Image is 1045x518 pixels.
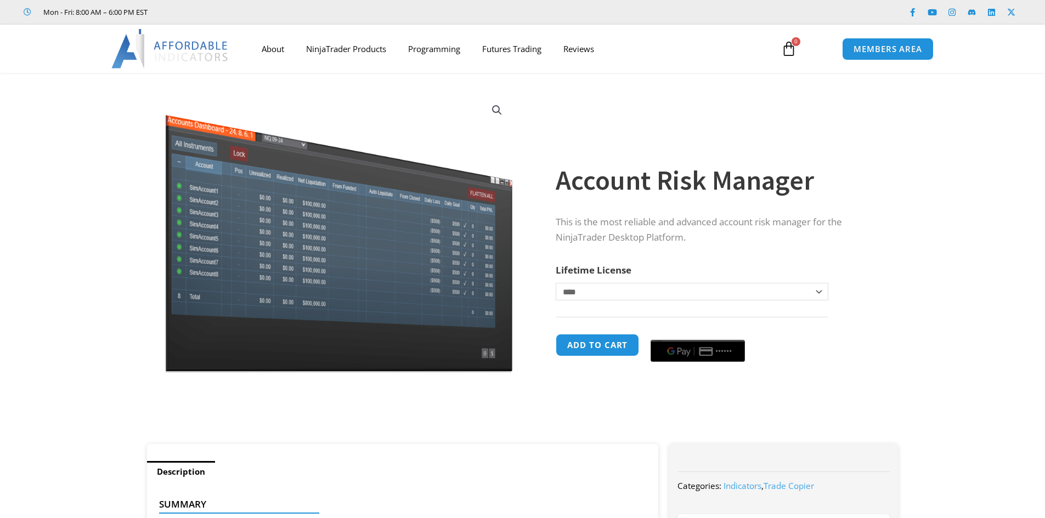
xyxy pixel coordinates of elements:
nav: Menu [251,36,769,61]
a: About [251,36,295,61]
a: Clear options [556,306,573,314]
span: Mon - Fri: 8:00 AM – 6:00 PM EST [41,5,148,19]
a: Reviews [552,36,605,61]
h1: Account Risk Manager [556,161,876,200]
a: MEMBERS AREA [842,38,934,60]
h4: Summary [159,499,638,510]
button: Add to cart [556,334,639,356]
a: Trade Copier [764,480,814,491]
img: LogoAI | Affordable Indicators – NinjaTrader [111,29,229,69]
text: •••••• [716,348,732,355]
button: Buy with GPay [651,340,745,362]
a: Futures Trading [471,36,552,61]
p: This is the most reliable and advanced account risk manager for the NinjaTrader Desktop Platform. [556,214,876,246]
iframe: Secure payment input frame [648,332,747,333]
a: Indicators [724,480,761,491]
span: Categories: [677,480,721,491]
a: NinjaTrader Products [295,36,397,61]
a: 0 [765,33,813,65]
iframe: Customer reviews powered by Trustpilot [163,7,327,18]
img: Screenshot 2024-08-26 15462845454 [162,92,515,373]
label: Lifetime License [556,264,631,276]
span: , [724,480,814,491]
span: MEMBERS AREA [854,45,922,53]
a: Description [147,461,215,482]
span: 0 [792,37,800,46]
a: View full-screen image gallery [487,100,507,120]
a: Programming [397,36,471,61]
